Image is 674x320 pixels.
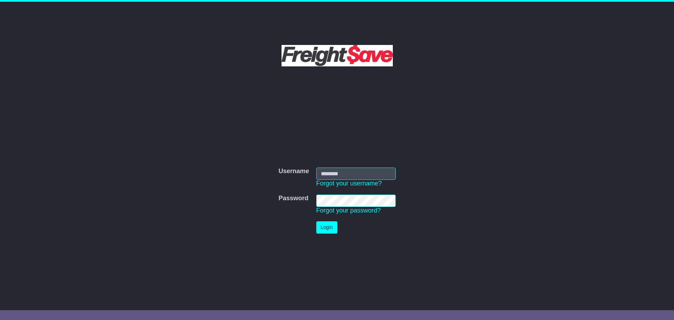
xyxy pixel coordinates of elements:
label: Username [278,168,309,175]
button: Login [316,221,337,234]
a: Forgot your username? [316,180,382,187]
label: Password [278,195,308,202]
img: Freight Save [282,45,393,66]
a: Forgot your password? [316,207,381,214]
